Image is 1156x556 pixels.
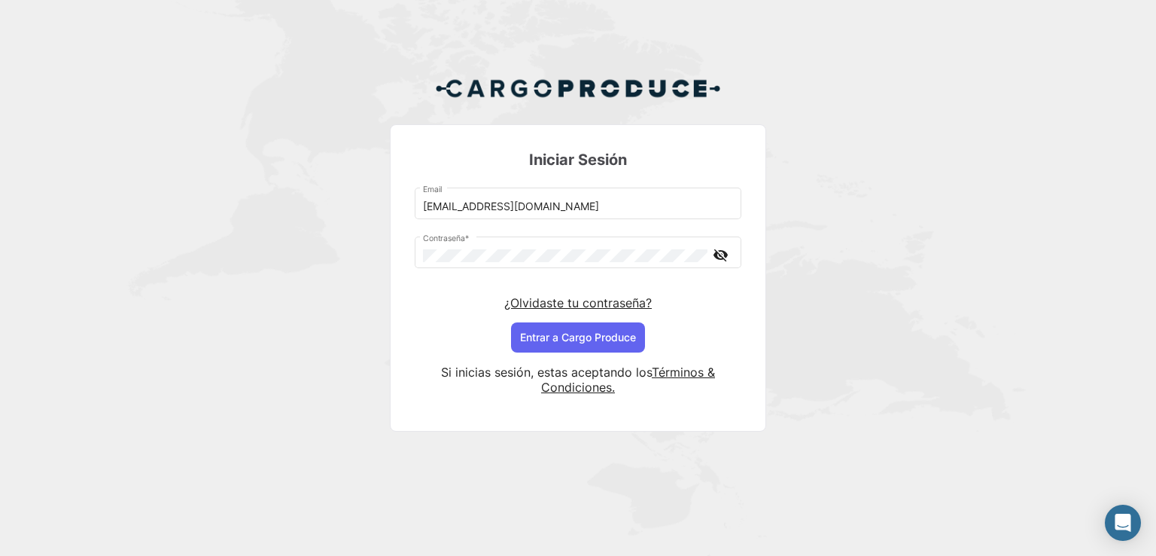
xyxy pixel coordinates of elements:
input: Email [423,200,734,213]
div: Abrir Intercom Messenger [1105,505,1141,541]
img: Cargo Produce Logo [435,70,721,106]
span: Si inicias sesión, estas aceptando los [441,365,652,380]
mat-icon: visibility_off [711,246,729,264]
a: Términos & Condiciones. [541,365,715,395]
button: Entrar a Cargo Produce [511,322,645,353]
a: ¿Olvidaste tu contraseña? [504,295,652,310]
h3: Iniciar Sesión [415,149,741,170]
